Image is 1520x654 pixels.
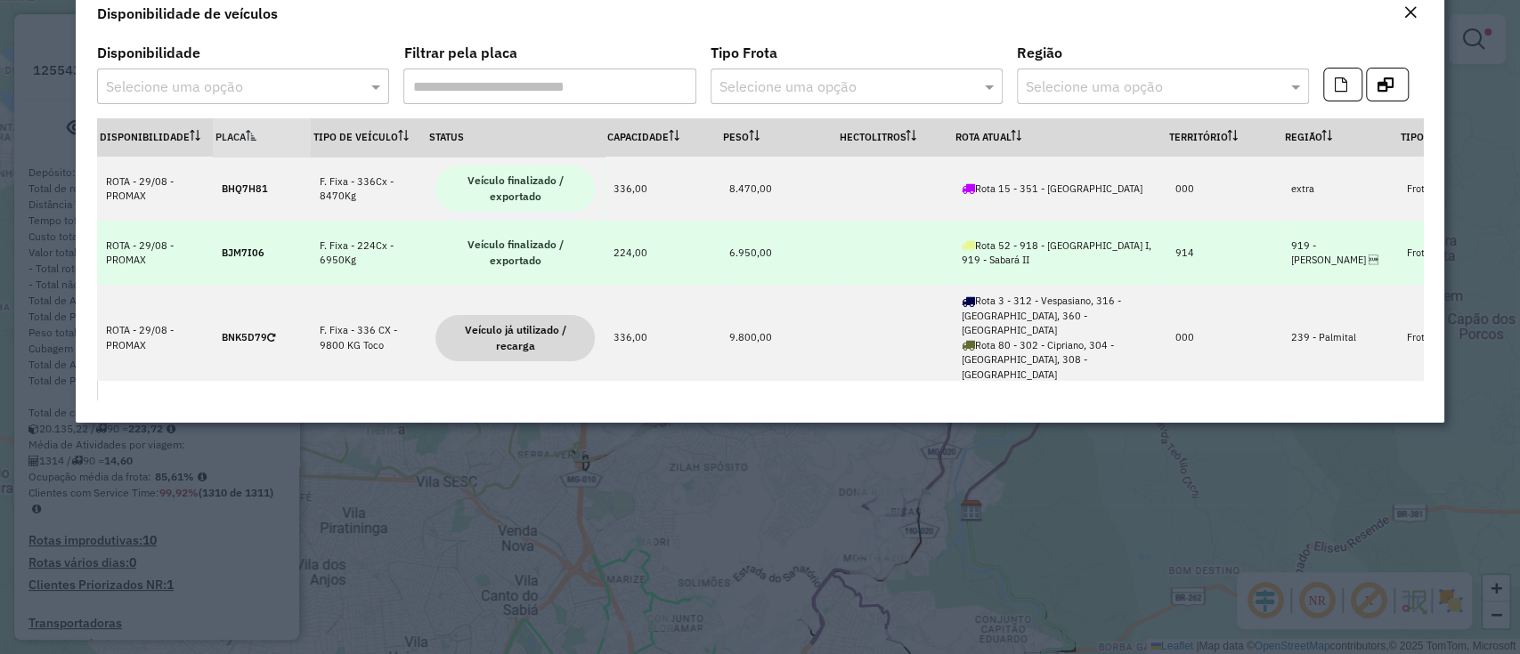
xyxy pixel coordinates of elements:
span: Veículo já utilizado / recarga [435,315,595,361]
td: ROTA - 29/08 - PROMAX [97,157,213,221]
th: Tipo Frota [1397,118,1513,157]
div: Rota 52 - 918 - [GEOGRAPHIC_DATA] I, 919 - Sabará II [961,238,1156,268]
td: 224,00 [605,221,720,285]
td: Frota Fixa [1397,157,1513,221]
em: Fechar [1403,5,1418,20]
th: Território [1166,118,1281,157]
td: ROTA - 29/08 - PROMAX [97,285,213,391]
th: Disponibilidade [97,118,213,157]
td: 8.470,00 [720,157,836,221]
button: Close [1398,2,1423,25]
span: Veículo finalizado / exportado [435,166,595,212]
th: Peso [720,118,836,157]
td: Frota Fixa [1397,221,1513,285]
div: Rota 3 - 312 - Vespasiano, 316 - [GEOGRAPHIC_DATA], 360 - [GEOGRAPHIC_DATA] [961,294,1156,338]
div: Rota 80 - 302 - Cipriano, 304 - [GEOGRAPHIC_DATA], 308 - [GEOGRAPHIC_DATA] [961,338,1156,383]
td: 239 - Palmital [1281,285,1397,391]
strong: BNK5D79 [222,331,267,343]
td: 9.800,00 [720,285,836,391]
label: Disponibilidade [97,42,200,63]
th: Status [427,118,605,157]
th: Hectolitros [836,118,952,157]
th: Tipo de veículo [311,118,427,157]
th: Placa [213,118,311,157]
td: ROTA - 29/08 - PROMAX [97,221,213,285]
label: Tipo Frota [711,42,777,63]
td: F. Fixa - 224Cx - 6950Kg [311,221,427,285]
th: Região [1281,118,1397,157]
i: Veículo já utilizado nesta sessão [267,333,275,343]
td: 336,00 [605,157,720,221]
th: Capacidade [605,118,720,157]
strong: BHQ7H81 [222,182,268,195]
td: extra [1281,157,1397,221]
div: Rota 15 - 351 - [GEOGRAPHIC_DATA] [961,182,1156,197]
td: 000 [1166,285,1281,391]
label: Filtrar pela placa [403,42,516,63]
strong: BJM7I06 [222,246,264,259]
td: 914 [1166,221,1281,285]
td: 919 - [PERSON_NAME]  [1281,221,1397,285]
td: F. Fixa - 336Cx - 8470Kg [311,157,427,221]
h4: Disponibilidade de veículos [97,3,278,24]
td: 000 [1166,157,1281,221]
th: Rota Atual [952,118,1166,157]
span: Veículo finalizado / exportado [435,230,595,276]
td: Frota Fixa [1397,285,1513,391]
label: Região [1017,42,1062,63]
td: F. Fixa - 336 CX - 9800 KG Toco [311,285,427,391]
td: 6.950,00 [720,221,836,285]
td: 336,00 [605,285,720,391]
